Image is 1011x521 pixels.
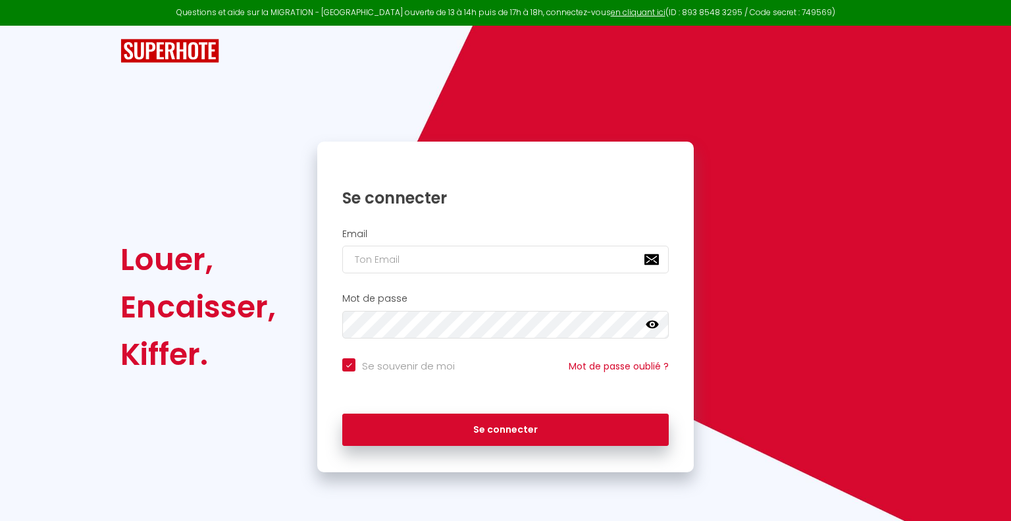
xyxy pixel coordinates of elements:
div: Kiffer. [120,331,276,378]
div: Encaisser, [120,283,276,331]
h1: Se connecter [342,188,669,208]
img: SuperHote logo [120,39,219,63]
h2: Email [342,229,669,240]
input: Ton Email [342,246,669,273]
button: Se connecter [342,414,669,447]
h2: Mot de passe [342,293,669,304]
a: en cliquant ici [611,7,665,18]
a: Mot de passe oublié ? [569,360,669,373]
div: Louer, [120,236,276,283]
